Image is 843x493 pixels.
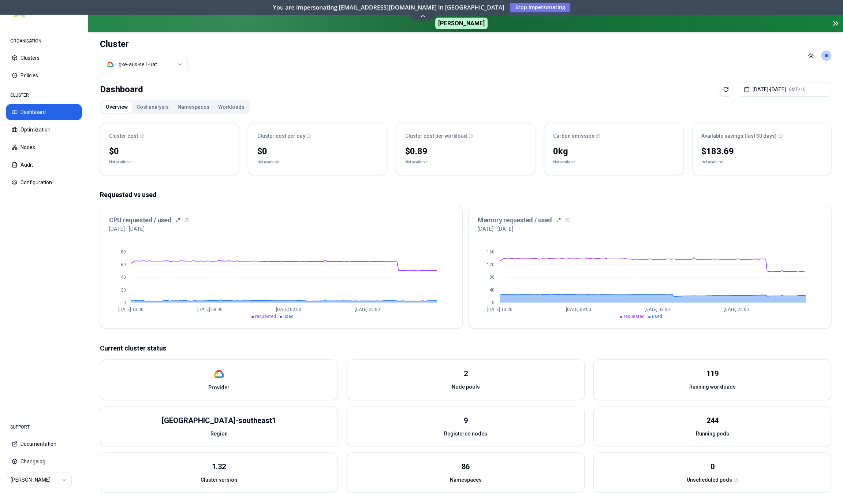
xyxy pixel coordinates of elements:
div: 119 [706,368,719,379]
div: 9 [464,415,468,426]
span: Node pools [452,383,480,390]
div: Not available [405,159,428,166]
button: Documentation [6,436,82,452]
p: [DATE] - [DATE] [109,225,145,233]
button: Changelog [6,453,82,470]
div: 0 [710,462,715,472]
button: Overview [101,101,132,113]
div: 86 [462,462,470,472]
tspan: 80 [121,249,126,255]
tspan: [DATE] 03:00 [276,307,301,312]
tspan: 60 [121,262,126,267]
div: $183.69 [701,145,822,157]
div: Not available [701,159,724,166]
button: Workloads [214,101,249,113]
tspan: [DATE] 22:00 [355,307,380,312]
tspan: 0 [492,300,495,305]
tspan: [DATE] 03:00 [645,307,670,312]
span: GMT+10 [789,86,806,92]
span: used [652,314,662,319]
tspan: 20 [121,288,126,293]
div: 2 [464,368,468,379]
span: Registered nodes [444,430,487,437]
img: gcp [213,368,224,379]
button: Clusters [6,50,82,66]
tspan: 120 [487,262,495,267]
div: Dashboard [100,82,143,97]
tspan: 40 [489,288,495,293]
div: Cluster cost [109,132,230,140]
tspan: 40 [121,275,126,280]
button: Dashboard [6,104,82,120]
div: gke-aus-se1-uat [119,61,157,68]
div: 244 [706,415,719,426]
span: Cluster version [201,476,237,483]
button: Select a value [100,56,188,73]
p: Requested vs used [100,190,831,200]
p: Current cluster status [100,343,831,353]
div: $0 [257,145,378,157]
tspan: [DATE] 22:00 [723,307,749,312]
div: $0 [109,145,230,157]
div: $0.89 [405,145,526,157]
div: australia-southeast1 [162,415,276,426]
button: Configuration [6,174,82,190]
button: Nodes [6,139,82,155]
div: SUPPORT [6,420,82,434]
span: used [283,314,294,319]
tspan: [DATE] 08:00 [566,307,591,312]
tspan: [DATE] 13:00 [118,307,143,312]
tspan: 80 [489,275,495,280]
span: Namespaces [450,476,482,483]
button: Namespaces [173,101,214,113]
span: [PERSON_NAME] [435,18,488,29]
div: Cluster cost per day [257,132,378,140]
tspan: [DATE] 08:00 [197,307,223,312]
h3: Memory requested / used [478,215,552,225]
div: Not available [257,159,279,166]
span: Running pods [696,430,729,437]
span: requested [255,314,276,319]
tspan: 0 [123,300,126,305]
tspan: [DATE] 13:00 [487,307,512,312]
span: Provider [208,384,230,391]
button: Audit [6,157,82,173]
span: Region [210,430,228,437]
tspan: 160 [487,249,495,255]
button: Policies [6,67,82,84]
div: CLUSTER [6,88,82,103]
div: 0 kg [553,145,674,157]
div: ORGANISATION [6,34,82,48]
span: requested [624,314,645,319]
div: Not available [109,159,131,166]
h1: Cluster [100,38,188,50]
button: Cost analysis [132,101,173,113]
h3: CPU requested / used [109,215,171,225]
span: Unscheduled pods [687,476,732,483]
div: Cluster cost per workload [405,132,526,140]
button: [DATE]-[DATE]GMT+10 [738,82,831,97]
div: Not available [553,159,575,166]
img: gcp [107,61,114,68]
div: Carbon emission [553,132,674,140]
span: Running workloads [689,383,736,390]
button: Optimization [6,122,82,138]
div: Available savings (last 30 days) [701,132,822,140]
p: [DATE] - [DATE] [478,225,513,233]
div: 1.32 [212,462,226,472]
